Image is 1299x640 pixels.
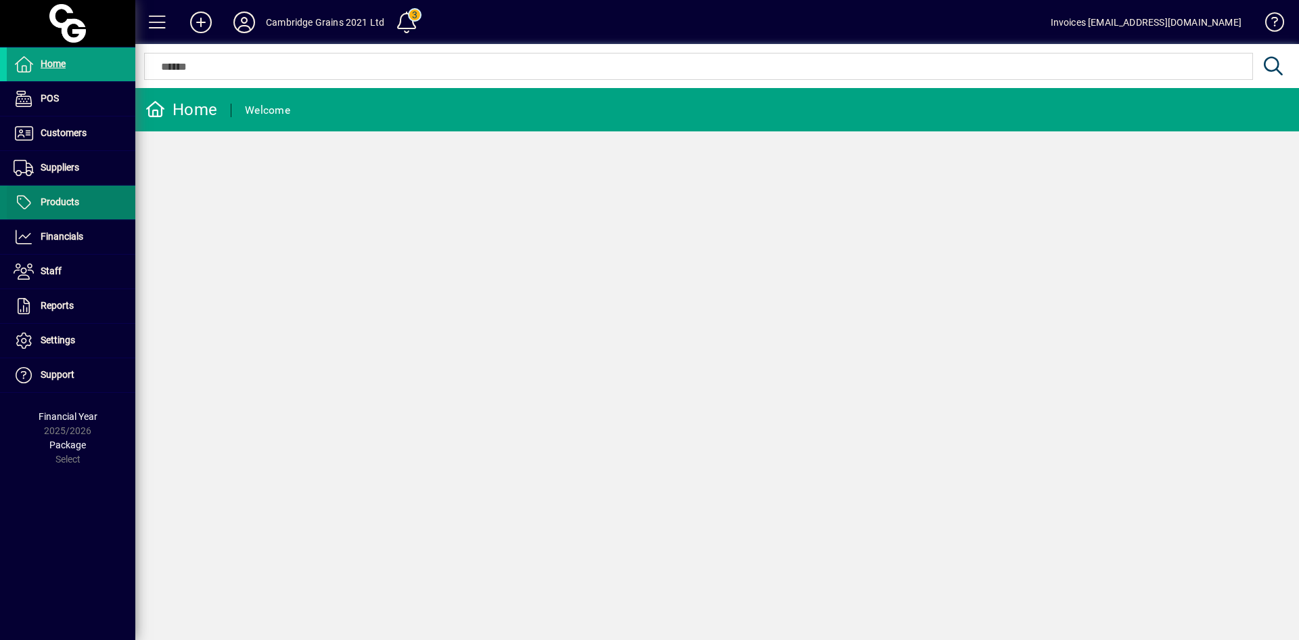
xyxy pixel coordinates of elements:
[41,300,74,311] span: Reports
[7,324,135,358] a: Settings
[7,289,135,323] a: Reports
[49,440,86,450] span: Package
[41,196,79,207] span: Products
[41,231,83,242] span: Financials
[41,335,75,345] span: Settings
[7,186,135,219] a: Products
[7,358,135,392] a: Support
[7,151,135,185] a: Suppliers
[7,255,135,289] a: Staff
[1255,3,1282,47] a: Knowledge Base
[179,10,223,35] button: Add
[41,162,79,173] span: Suppliers
[41,127,87,138] span: Customers
[41,369,74,380] span: Support
[223,10,266,35] button: Profile
[145,99,217,121] div: Home
[7,82,135,116] a: POS
[7,220,135,254] a: Financials
[41,93,59,104] span: POS
[41,265,62,276] span: Staff
[1051,12,1241,33] div: Invoices [EMAIL_ADDRESS][DOMAIN_NAME]
[41,58,66,69] span: Home
[39,411,97,422] span: Financial Year
[266,12,384,33] div: Cambridge Grains 2021 Ltd
[245,100,290,121] div: Welcome
[7,116,135,150] a: Customers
